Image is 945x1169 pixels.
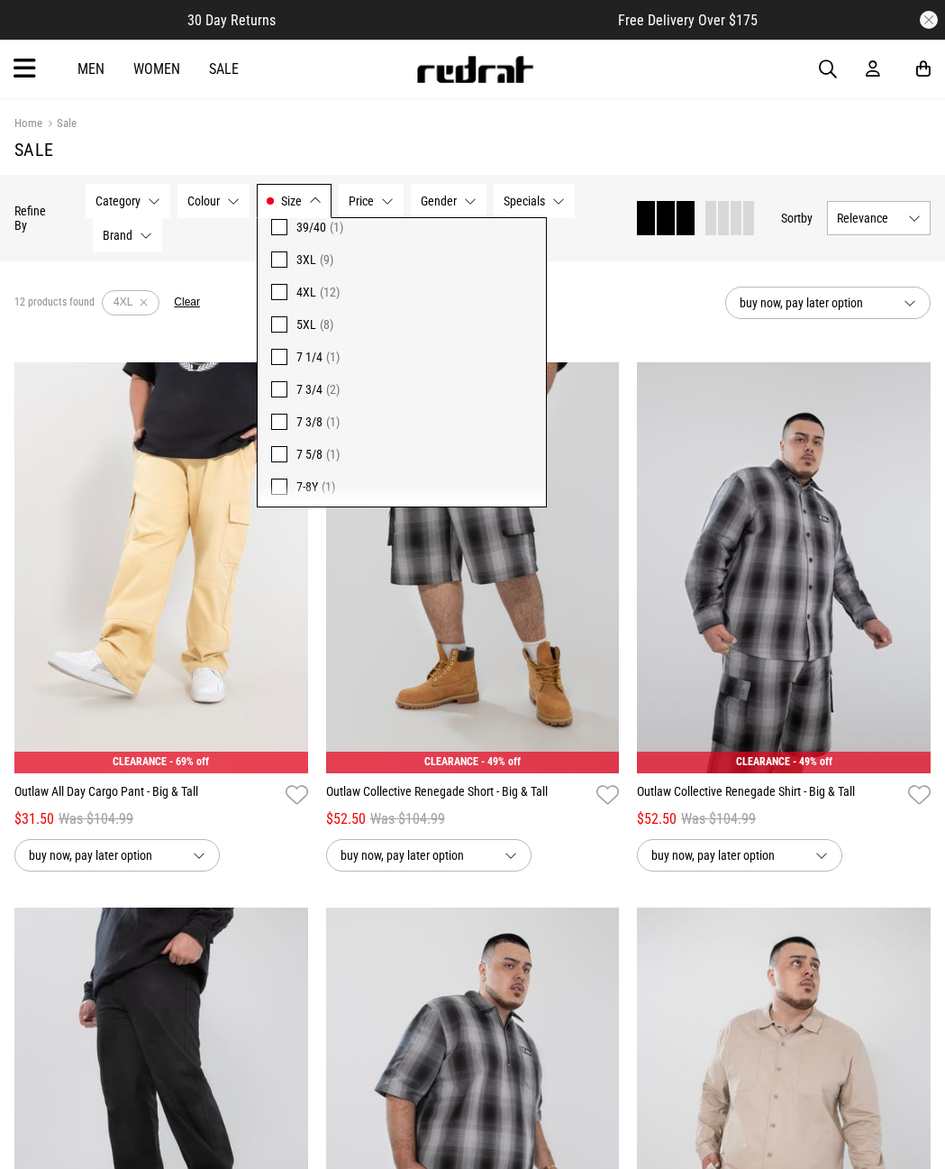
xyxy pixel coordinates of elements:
[837,211,901,225] span: Relevance
[14,362,308,773] img: Outlaw All Day Cargo Pant - Big & Tall in Brown
[296,285,316,299] span: 4XL
[424,755,478,768] span: CLEARANCE
[296,447,323,461] span: 7 5/8
[326,839,532,872] button: buy now, pay later option
[326,782,590,808] a: Outlaw Collective Renegade Short - Big & Tall
[93,218,162,252] button: Brand
[114,296,132,308] span: 4XL
[320,317,333,332] span: (8)
[341,845,490,866] span: buy now, pay later option
[370,808,445,830] span: Was $104.99
[29,845,178,866] span: buy now, pay later option
[494,184,575,218] button: Specials
[637,839,842,872] button: buy now, pay later option
[326,808,366,830] span: $52.50
[421,194,457,208] span: Gender
[504,194,545,208] span: Specials
[326,350,340,364] span: (1)
[296,317,316,332] span: 5XL
[77,60,104,78] a: Men
[326,447,340,461] span: (1)
[320,285,340,299] span: (12)
[296,415,323,429] span: 7 3/8
[132,290,155,315] button: Remove filter
[339,184,404,218] button: Price
[681,808,756,830] span: Was $104.99
[296,382,323,397] span: 7 3/4
[187,12,276,29] span: 30 Day Returns
[187,194,220,208] span: Colour
[322,479,335,494] span: (1)
[827,201,931,235] button: Relevance
[14,839,220,872] button: buy now, pay later option
[14,782,278,808] a: Outlaw All Day Cargo Pant - Big & Tall
[281,194,302,208] span: Size
[312,11,582,29] iframe: Customer reviews powered by Trustpilot
[349,194,374,208] span: Price
[415,56,534,83] img: Redrat logo
[14,204,59,233] p: Refine By
[637,362,931,773] img: Outlaw Collective Renegade Shirt - Big & Tall in Multi
[59,808,133,830] span: Was $104.99
[481,755,521,768] span: - 49% off
[637,782,901,808] a: Outlaw Collective Renegade Shirt - Big & Tall
[725,287,931,319] button: buy now, pay later option
[320,252,333,267] span: (9)
[618,12,758,29] span: Free Delivery Over $175
[411,184,486,218] button: Gender
[736,755,790,768] span: CLEARANCE
[296,479,318,494] span: 7-8Y
[174,296,200,310] button: Clear
[14,808,54,830] span: $31.50
[801,211,813,225] span: by
[296,252,316,267] span: 3XL
[651,845,801,866] span: buy now, pay later option
[740,292,889,314] span: buy now, pay later option
[14,7,68,61] button: Open LiveChat chat widget
[14,116,42,130] a: Home
[14,139,931,160] h1: Sale
[103,228,132,242] span: Brand
[296,350,323,364] span: 7 1/4
[14,296,95,310] span: 12 products found
[257,184,332,218] button: Size
[169,755,209,768] span: - 69% off
[781,207,813,229] button: Sortby
[326,382,340,397] span: (2)
[86,184,170,218] button: Category
[95,194,141,208] span: Category
[177,184,250,218] button: Colour
[326,362,620,773] img: Outlaw Collective Renegade Short - Big & Tall in Multi
[637,808,677,830] span: $52.50
[113,755,167,768] span: CLEARANCE
[330,220,343,234] span: (1)
[209,60,239,78] a: Sale
[296,220,326,234] span: 39/40
[257,217,547,507] div: Size
[793,755,832,768] span: - 49% off
[133,60,180,78] a: Women
[326,415,340,429] span: (1)
[42,116,77,133] a: Sale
